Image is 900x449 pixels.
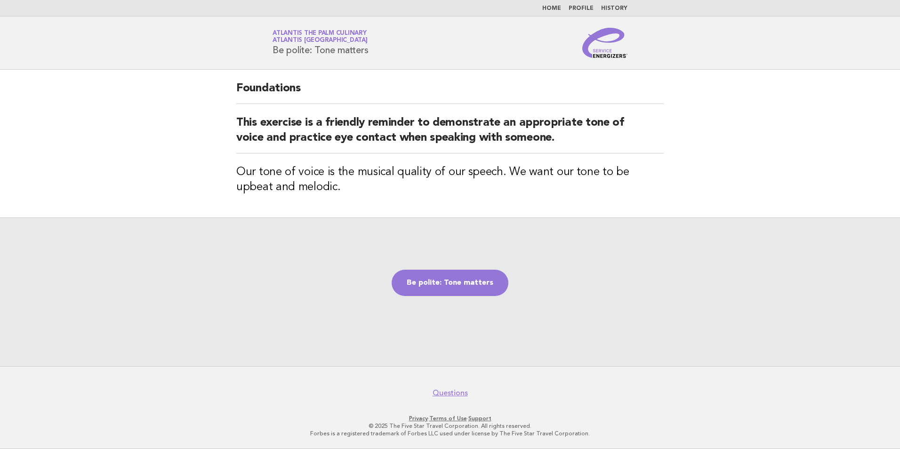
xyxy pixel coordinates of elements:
[542,6,561,11] a: Home
[429,415,467,422] a: Terms of Use
[162,422,738,430] p: © 2025 The Five Star Travel Corporation. All rights reserved.
[273,31,368,55] h1: Be polite: Tone matters
[162,430,738,437] p: Forbes is a registered trademark of Forbes LLC used under license by The Five Star Travel Corpora...
[273,38,368,44] span: Atlantis [GEOGRAPHIC_DATA]
[236,115,664,153] h2: This exercise is a friendly reminder to demonstrate an appropriate tone of voice and practice eye...
[582,28,627,58] img: Service Energizers
[409,415,428,422] a: Privacy
[273,30,368,43] a: Atlantis The Palm CulinaryAtlantis [GEOGRAPHIC_DATA]
[392,270,508,296] a: Be polite: Tone matters
[433,388,468,398] a: Questions
[468,415,491,422] a: Support
[236,165,664,195] h3: Our tone of voice is the musical quality of our speech. We want our tone to be upbeat and melodic.
[162,415,738,422] p: · ·
[236,81,664,104] h2: Foundations
[569,6,594,11] a: Profile
[601,6,627,11] a: History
